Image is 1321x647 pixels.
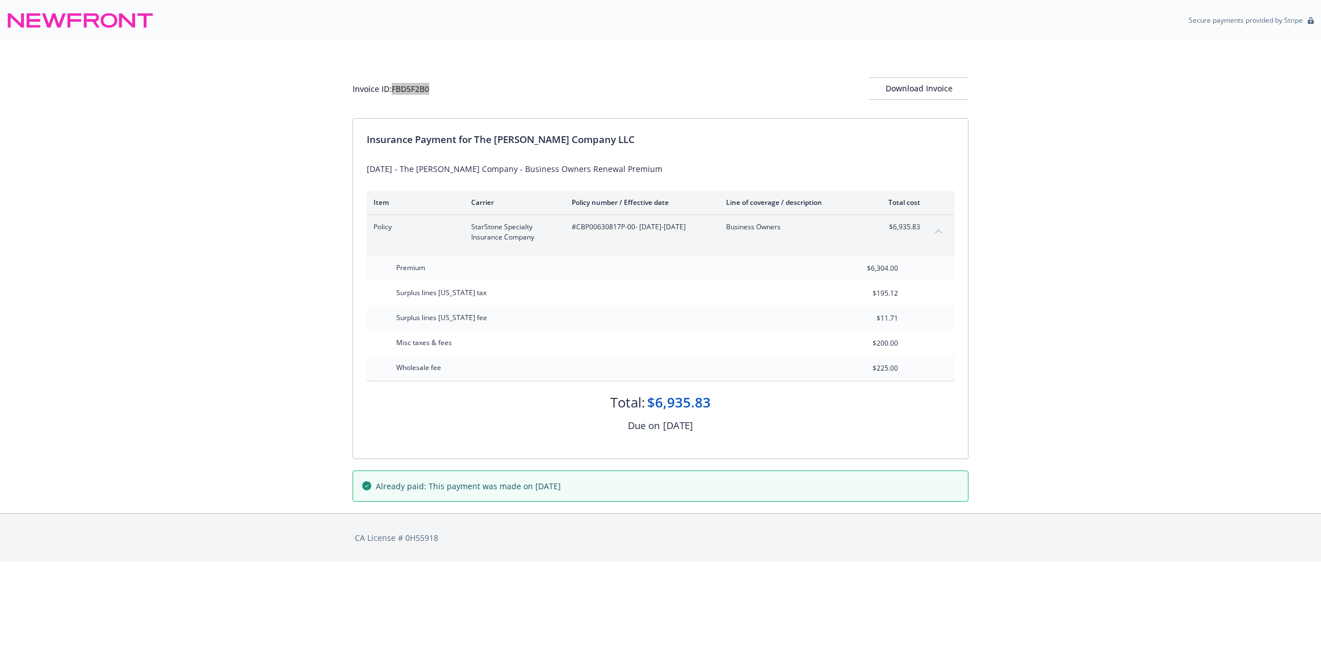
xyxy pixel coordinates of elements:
[396,263,425,272] span: Premium
[831,310,905,327] input: 0.00
[869,77,968,100] button: Download Invoice
[471,198,553,207] div: Carrier
[878,198,920,207] div: Total cost
[471,222,553,242] span: StarStone Specialty Insurance Company
[367,132,954,147] div: Insurance Payment for The [PERSON_NAME] Company LLC
[878,222,920,232] span: $6,935.83
[831,260,905,277] input: 0.00
[396,338,452,347] span: Misc taxes & fees
[831,335,905,352] input: 0.00
[647,393,711,412] div: $6,935.83
[572,198,708,207] div: Policy number / Effective date
[374,198,453,207] div: Item
[374,222,453,232] span: Policy
[355,532,966,544] div: CA License # 0H55918
[572,222,708,232] span: #CBP00630817P-00 - [DATE]-[DATE]
[726,222,859,232] span: Business Owners
[396,288,487,297] span: Surplus lines [US_STATE] tax
[929,222,947,240] button: collapse content
[376,480,561,492] span: Already paid: This payment was made on [DATE]
[367,163,954,175] div: [DATE] - The [PERSON_NAME] Company - Business Owners Renewal Premium
[396,363,441,372] span: Wholesale fee
[831,285,905,302] input: 0.00
[628,418,660,433] div: Due on
[831,360,905,377] input: 0.00
[610,393,645,412] div: Total:
[367,215,954,249] div: PolicyStarStone Specialty Insurance Company#CBP00630817P-00- [DATE]-[DATE]Business Owners$6,935.8...
[353,83,429,95] div: Invoice ID: FBD5F2B0
[663,418,693,433] div: [DATE]
[726,198,859,207] div: Line of coverage / description
[396,313,487,322] span: Surplus lines [US_STATE] fee
[1189,15,1303,25] p: Secure payments provided by Stripe
[869,78,968,99] div: Download Invoice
